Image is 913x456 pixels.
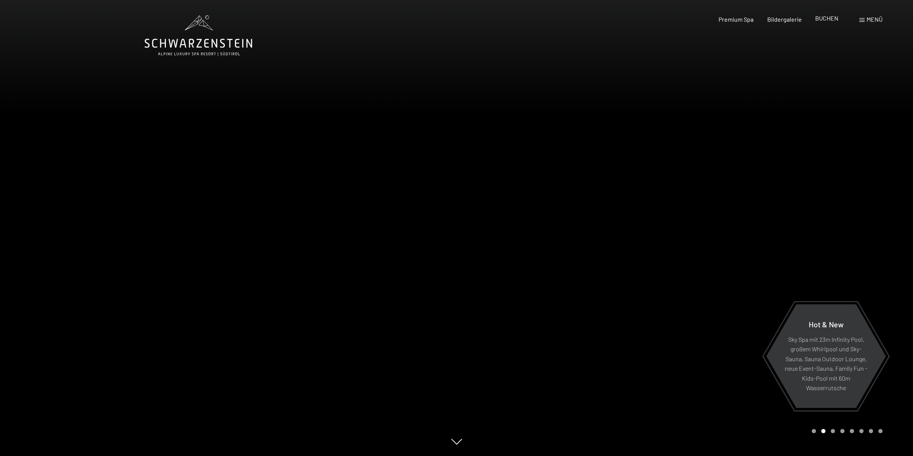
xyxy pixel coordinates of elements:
[821,429,825,433] div: Carousel Page 2 (Current Slide)
[859,429,864,433] div: Carousel Page 6
[809,319,844,328] span: Hot & New
[840,429,844,433] div: Carousel Page 4
[878,429,883,433] div: Carousel Page 8
[767,16,802,23] a: Bildergalerie
[869,429,873,433] div: Carousel Page 7
[809,429,883,433] div: Carousel Pagination
[850,429,854,433] div: Carousel Page 5
[719,16,754,23] a: Premium Spa
[812,429,816,433] div: Carousel Page 1
[831,429,835,433] div: Carousel Page 3
[867,16,883,23] span: Menü
[766,304,886,408] a: Hot & New Sky Spa mit 23m Infinity Pool, großem Whirlpool und Sky-Sauna, Sauna Outdoor Lounge, ne...
[815,14,838,22] a: BUCHEN
[785,334,867,393] p: Sky Spa mit 23m Infinity Pool, großem Whirlpool und Sky-Sauna, Sauna Outdoor Lounge, neue Event-S...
